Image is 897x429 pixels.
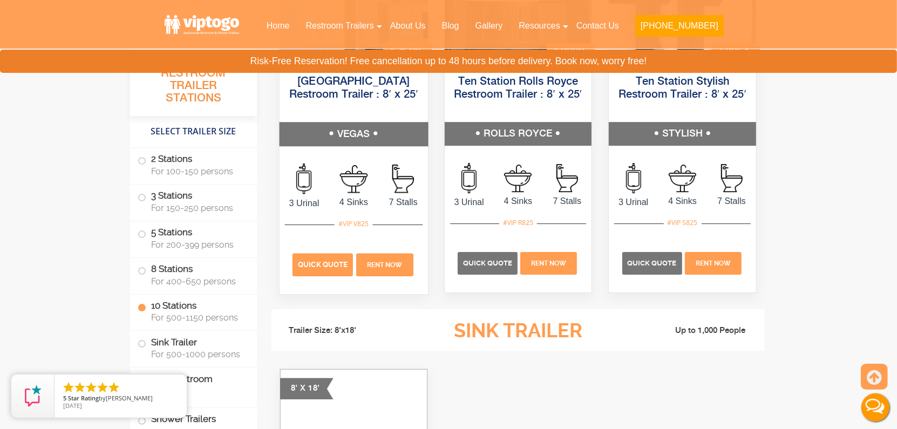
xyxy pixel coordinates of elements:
span: For 500-1000 persons [151,349,244,359]
h5: ROLLS ROYCE [445,122,592,146]
span: Rent Now [696,260,731,267]
div: #VIP V825 [335,217,373,231]
img: an icon of sink [669,165,696,192]
span: 3 Urinal [280,197,329,210]
a: Blog [434,14,467,38]
span: [PERSON_NAME] [106,394,153,402]
h4: Select Trailer Size [130,121,257,142]
a: [GEOGRAPHIC_DATA] Restroom Trailer : 8′ x 25′ [289,76,418,100]
span: For 150-250 persons [151,203,244,213]
a: Rent Now [684,258,743,268]
a: Quick Quote [622,258,684,268]
img: an icon of sink [504,165,532,192]
a: Quick Quote [458,258,519,268]
span: Rent Now [367,261,403,269]
span: Quick Quote [463,259,512,267]
a: Resources [511,14,568,38]
img: an icon of urinal [296,164,311,194]
h5: STYLISH [609,122,756,146]
img: an icon of Stall [721,164,743,192]
button: Live Chat [854,386,897,429]
span: Quick Quote [628,259,677,267]
h5: VEGAS [280,122,428,146]
img: an icon of urinal [461,163,477,193]
span: 4 Sinks [329,195,378,208]
label: Sink Trailer [138,331,249,364]
label: 2 Stations [138,148,249,181]
span: Star Rating [68,394,99,402]
a: [PHONE_NUMBER] [627,14,732,43]
span: For 500-1150 persons [151,312,244,323]
span: 4 Sinks [658,195,707,208]
button: [PHONE_NUMBER] [635,15,724,37]
li: Up to 1,000 People [636,324,757,337]
div: #VIP S825 [664,216,702,230]
span: 3 Urinal [609,196,658,209]
h3: Sink Trailer [400,321,636,342]
span: 7 Stalls [542,195,592,208]
a: Gallery [467,14,511,38]
span: For 400-650 persons [151,276,244,287]
label: 3 Stations [138,185,249,218]
li:  [107,381,120,394]
span: 7 Stalls [378,196,428,209]
div: #VIP R825 [499,216,537,230]
h3: All Portable Restroom Trailer Stations [130,51,257,116]
label: 10 Stations [138,295,249,328]
img: an icon of sink [340,165,368,193]
div: 8' X 18' [280,378,334,399]
li:  [62,381,75,394]
span: by [63,395,178,403]
a: Quick Quote [293,260,355,269]
li:  [73,381,86,394]
a: Ten Station Rolls Royce Restroom Trailer : 8′ x 25′ [454,76,582,100]
span: Quick Quote [298,261,348,269]
a: About Us [382,14,434,38]
a: Restroom Trailers [298,14,382,38]
a: Home [259,14,298,38]
a: Ten Station Stylish Restroom Trailer : 8′ x 25′ [619,76,746,100]
label: ADA Restroom Trailers [138,367,249,404]
a: Rent Now [519,258,579,268]
li:  [85,381,98,394]
img: an icon of Stall [392,165,414,193]
span: 3 Urinal [445,196,494,209]
img: Review Rating [22,385,44,407]
span: 7 Stalls [707,195,756,208]
span: 4 Sinks [494,195,543,208]
span: 5 [63,394,66,402]
img: an icon of Stall [556,164,578,192]
li: Trailer Size: 8'x18' [279,315,400,347]
label: 8 Stations [138,258,249,291]
span: [DATE] [63,401,82,410]
span: For 100-150 persons [151,166,244,176]
li:  [96,381,109,394]
img: an icon of urinal [626,163,641,193]
span: Rent Now [531,260,566,267]
a: Contact Us [568,14,627,38]
label: 5 Stations [138,221,249,255]
span: For 200-399 persons [151,240,244,250]
a: Rent Now [355,260,414,269]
